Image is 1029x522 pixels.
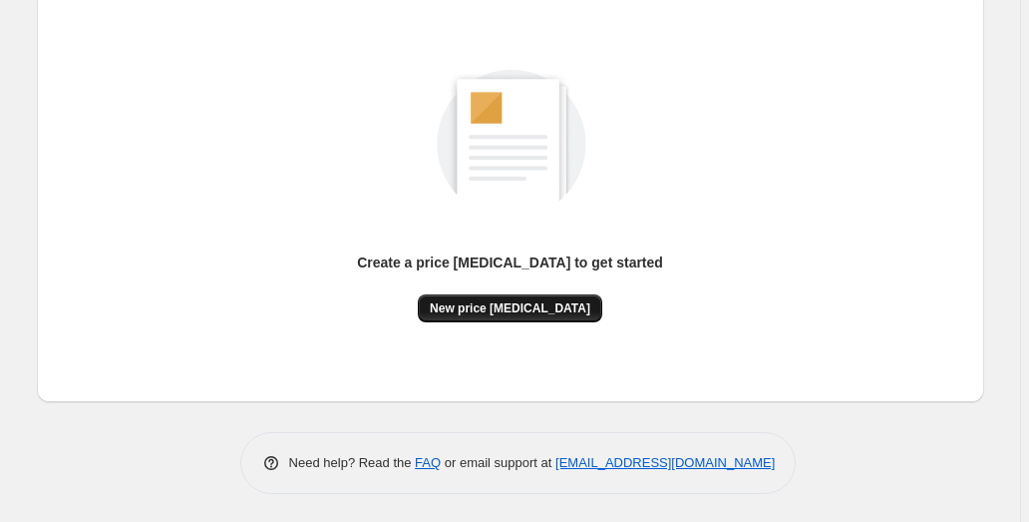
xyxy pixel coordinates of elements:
span: New price [MEDICAL_DATA] [430,300,590,316]
p: Create a price [MEDICAL_DATA] to get started [357,253,663,272]
button: New price [MEDICAL_DATA] [418,294,602,322]
span: or email support at [441,455,555,470]
span: Need help? Read the [289,455,416,470]
a: FAQ [415,455,441,470]
a: [EMAIL_ADDRESS][DOMAIN_NAME] [555,455,775,470]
